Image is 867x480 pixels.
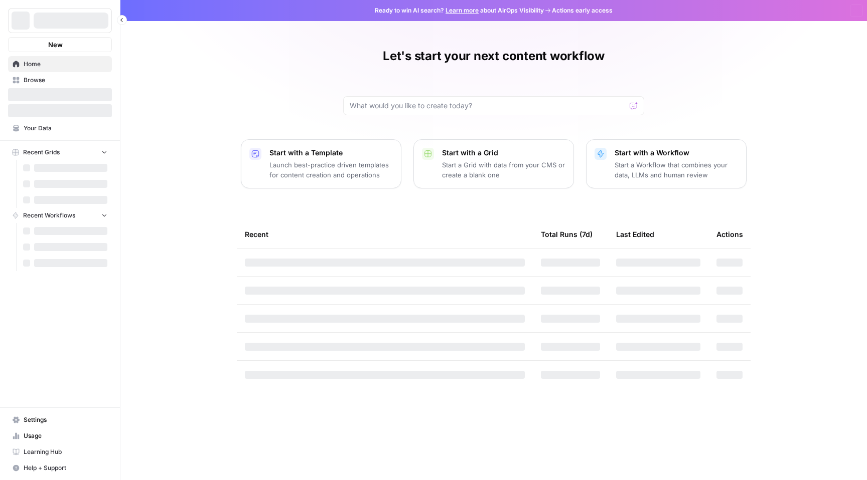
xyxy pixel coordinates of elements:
a: Learn more [446,7,479,14]
input: What would you like to create today? [350,101,626,111]
p: Start a Grid with data from your CMS or create a blank one [442,160,565,180]
a: Learning Hub [8,444,112,460]
div: Actions [716,220,743,248]
span: Browse [24,76,107,85]
a: Settings [8,412,112,428]
span: Home [24,60,107,69]
div: Total Runs (7d) [541,220,593,248]
span: New [48,40,63,50]
a: Home [8,56,112,72]
span: Help + Support [24,463,107,472]
div: Last Edited [616,220,654,248]
div: Recent [245,220,525,248]
a: Your Data [8,120,112,136]
button: Recent Workflows [8,208,112,223]
button: Help + Support [8,460,112,476]
p: Start with a Template [269,148,393,158]
span: Settings [24,415,107,424]
h1: Let's start your next content workflow [383,48,605,64]
span: Learning Hub [24,447,107,456]
button: Start with a TemplateLaunch best-practice driven templates for content creation and operations [241,139,401,188]
span: Usage [24,431,107,440]
a: Usage [8,428,112,444]
p: Launch best-practice driven templates for content creation and operations [269,160,393,180]
span: Your Data [24,124,107,133]
button: Start with a WorkflowStart a Workflow that combines your data, LLMs and human review [586,139,747,188]
button: Start with a GridStart a Grid with data from your CMS or create a blank one [413,139,574,188]
p: Start with a Workflow [615,148,738,158]
button: Recent Grids [8,145,112,160]
button: New [8,37,112,52]
p: Start a Workflow that combines your data, LLMs and human review [615,160,738,180]
span: Recent Workflows [23,211,75,220]
span: Ready to win AI search? about AirOps Visibility [375,6,544,15]
p: Start with a Grid [442,148,565,158]
a: Browse [8,72,112,88]
span: Recent Grids [23,148,60,157]
span: Actions early access [552,6,613,15]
